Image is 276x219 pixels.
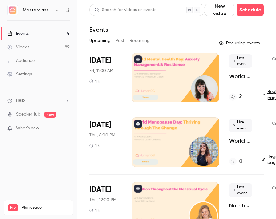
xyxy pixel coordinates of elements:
[89,120,111,130] span: [DATE]
[89,55,111,65] span: [DATE]
[229,54,252,68] span: Live event
[89,143,100,148] div: 1 h
[237,4,264,16] button: Schedule
[7,30,29,37] div: Events
[7,58,35,64] div: Audience
[116,36,124,46] button: Past
[22,205,69,210] span: Plan usage
[23,7,52,13] h6: Masterclass Channel
[229,137,252,144] a: World Menopause Day: Thriving Through The Change
[129,36,150,46] button: Recurring
[7,44,29,50] div: Videos
[229,183,252,197] span: Live event
[239,93,242,101] h4: 2
[229,73,252,80] a: World Mental Health Day: Anxiety Management & Resilience
[216,38,264,48] button: Recurring events
[44,112,56,118] span: new
[7,97,70,104] li: help-dropdown-opener
[89,36,111,46] button: Upcoming
[89,117,122,167] div: Oct 16 Thu, 6:00 PM (Europe/London)
[89,68,113,74] span: Fri, 11:00 AM
[16,125,39,132] span: What's new
[7,71,32,77] div: Settings
[89,79,100,84] div: 1 h
[229,202,252,209] a: Nutrition Throughout the [MEDICAL_DATA]
[89,53,122,102] div: Oct 10 Fri, 11:00 AM (Europe/London)
[89,185,111,194] span: [DATE]
[89,197,116,203] span: Thu, 12:00 PM
[239,157,242,166] h4: 0
[8,204,18,211] span: Pro
[229,157,242,166] a: 0
[89,208,100,213] div: 1 h
[16,111,40,118] a: SpeakerHub
[16,97,25,104] span: Help
[62,126,70,131] iframe: Noticeable Trigger
[89,26,108,33] h1: Events
[229,93,242,101] a: 2
[89,132,115,138] span: Thu, 6:00 PM
[205,4,234,16] button: New video
[229,119,252,132] span: Live event
[95,7,156,13] div: Search for videos or events
[8,5,18,15] img: Masterclass Channel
